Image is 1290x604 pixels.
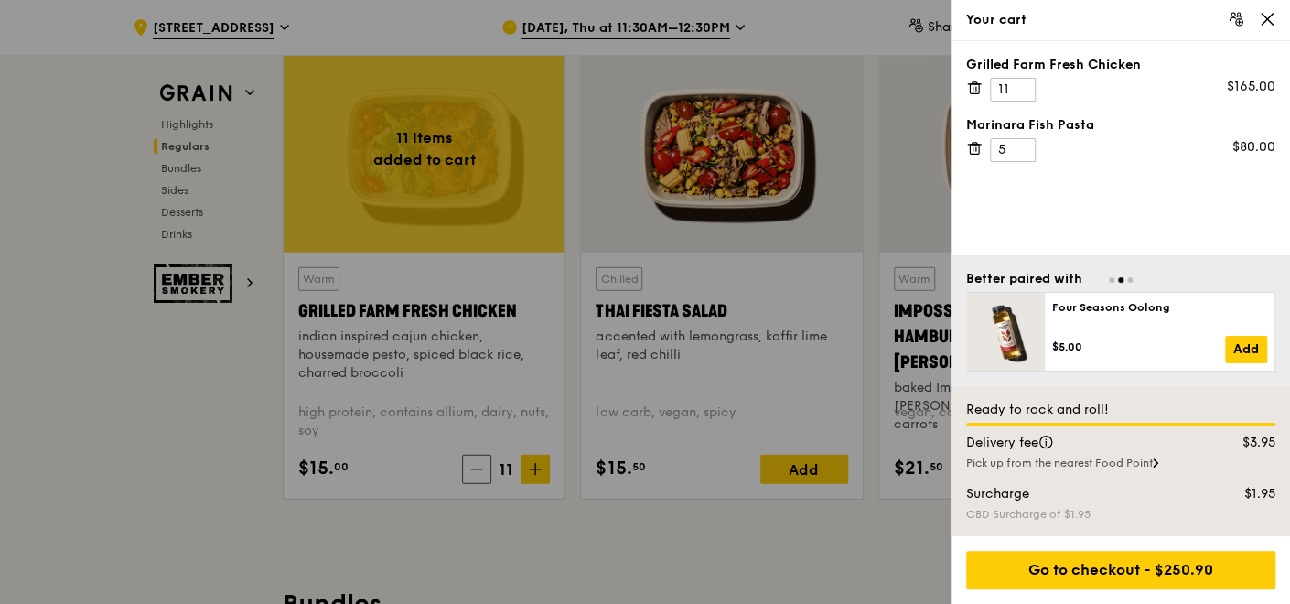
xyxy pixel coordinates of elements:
[966,401,1275,419] div: Ready to rock and roll!
[966,551,1275,589] div: Go to checkout - $250.90
[966,11,1275,29] div: Your cart
[1204,485,1287,503] div: $1.95
[1225,336,1267,363] a: Add
[955,434,1204,452] div: Delivery fee
[1227,78,1275,96] div: $165.00
[1052,340,1225,354] div: $5.00
[1118,277,1123,283] span: Go to slide 2
[1232,138,1275,156] div: $80.00
[1127,277,1133,283] span: Go to slide 3
[1204,434,1287,452] div: $3.95
[955,485,1204,503] div: Surcharge
[966,507,1275,522] div: CBD Surcharge of $1.95
[966,270,1082,288] div: Better paired with
[966,56,1275,74] div: Grilled Farm Fresh Chicken
[966,116,1275,135] div: Marinara Fish Pasta
[1052,300,1267,315] div: Four Seasons Oolong
[966,456,1275,470] div: Pick up from the nearest Food Point
[1109,277,1114,283] span: Go to slide 1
